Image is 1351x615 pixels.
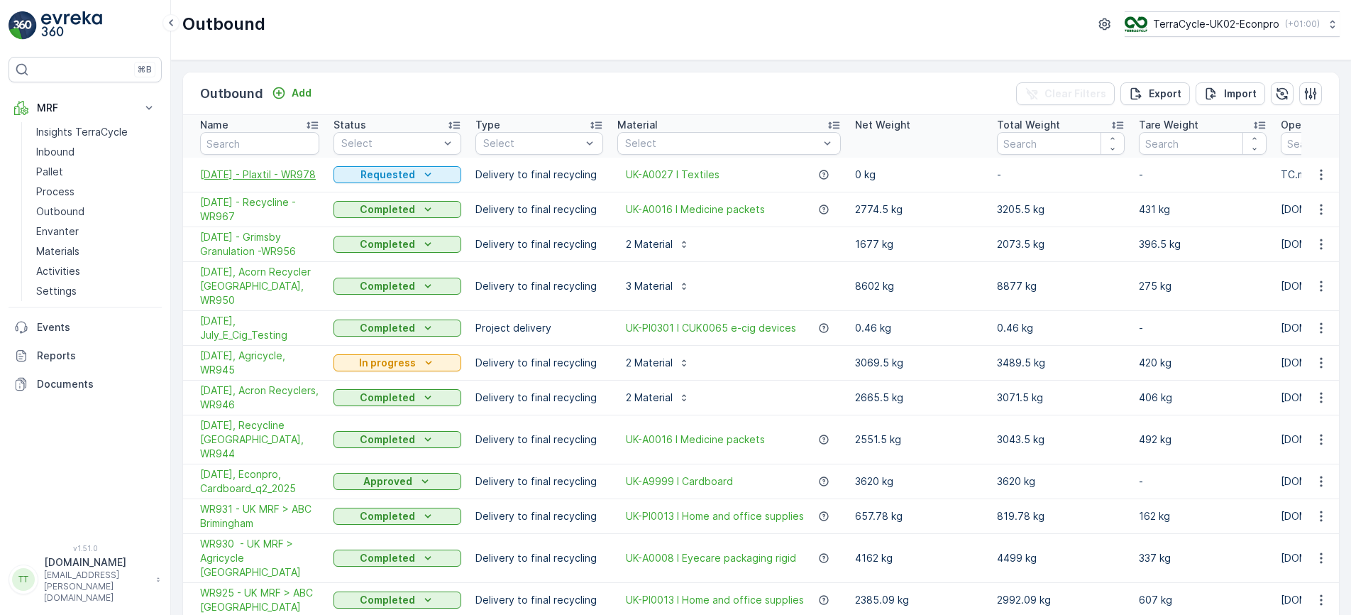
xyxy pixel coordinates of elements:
p: Delivery to final recycling [475,202,603,217]
span: UK-PI0013 I Home and office supplies [626,593,804,607]
p: Material [617,118,658,132]
p: - [1139,474,1267,489]
p: 337 kg [1139,551,1267,565]
span: [DATE], Acorn Recycler [GEOGRAPHIC_DATA], WR950 [200,265,319,307]
a: 06/30/2025, Econpro, Cardboard_q2_2025 [200,467,319,496]
a: UK-A9999 I Cardboard [626,474,733,489]
p: Completed [360,202,415,217]
img: logo_light-DOdMpM7g.png [41,11,102,40]
p: Add [292,86,311,100]
p: 492 kg [1139,432,1267,447]
p: Insights TerraCycle [36,125,128,139]
p: - [1139,321,1267,335]
p: - [1139,168,1267,182]
p: Activities [36,264,80,278]
p: 3043.5 kg [997,432,1125,447]
p: 420 kg [1139,356,1267,370]
button: Requested [333,166,461,183]
a: Events [9,313,162,342]
a: Documents [9,370,162,398]
a: Process [31,182,162,202]
a: Pallet [31,162,162,182]
p: Select [483,136,581,151]
p: Delivery to final recycling [475,474,603,489]
a: 25/07/2025, Agricycle, WR945 [200,349,319,377]
p: Delivery to final recycling [475,391,603,405]
p: In progress [359,356,416,370]
input: Search [997,132,1125,155]
span: UK-PI0013 I Home and office supplies [626,509,804,523]
p: 1677 kg [855,237,983,251]
p: Completed [360,432,415,447]
button: Completed [333,236,461,253]
p: Delivery to final recycling [475,279,603,293]
a: UK-A0027 I Textiles [626,168,719,182]
p: 3205.5 kg [997,202,1125,217]
input: Search [200,132,319,155]
p: Completed [360,321,415,335]
p: 3620 kg [997,474,1125,489]
p: Select [625,136,819,151]
span: [DATE] - Plaxtil - WR978 [200,168,319,182]
a: UK-A0008 I Eyecare packaging rigid [626,551,796,565]
a: Insights TerraCycle [31,122,162,142]
button: Completed [333,389,461,406]
p: Delivery to final recycling [475,432,603,447]
p: 2 Material [626,237,673,251]
p: Settings [36,284,77,298]
p: Completed [360,391,415,405]
p: Delivery to final recycling [475,593,603,607]
button: Completed [333,431,461,448]
button: 3 Material [617,275,698,298]
button: Completed [333,278,461,295]
button: Completed [333,508,461,525]
a: 18/07/2025, July_E_Cig_Testing [200,314,319,342]
p: 162 kg [1139,509,1267,523]
p: Outbound [182,13,265,36]
button: Clear Filters [1016,82,1115,105]
p: Completed [360,279,415,293]
button: Add [266,85,317,102]
span: [DATE] - Recycline - WR967 [200,195,319,224]
p: Pallet [36,165,63,179]
p: 657.78 kg [855,509,983,523]
p: Events [37,320,156,334]
span: [DATE] - Grimsby Granulation -WR956 [200,230,319,258]
p: 4499 kg [997,551,1125,565]
button: 2 Material [617,386,698,409]
a: 24/07/2025, Recycline UK, WR944 [200,418,319,461]
p: Requested [360,168,415,182]
p: 3620 kg [855,474,983,489]
a: Envanter [31,222,162,241]
p: Completed [360,551,415,565]
p: Import [1224,87,1257,101]
button: Completed [333,320,461,337]
span: WR931 - UK MRF > ABC Brimingham [200,502,319,530]
button: In progress [333,354,461,371]
a: 23/07/2025, Acron Recyclers, WR946 [200,383,319,412]
p: 8877 kg [997,279,1125,293]
a: Settings [31,281,162,301]
p: ⌘B [138,64,152,75]
p: Documents [37,377,156,391]
p: 2073.5 kg [997,237,1125,251]
p: 406 kg [1139,391,1267,405]
p: Total Weight [997,118,1060,132]
p: TerraCycle-UK02-Econpro [1153,17,1279,31]
input: Search [1139,132,1267,155]
p: Operator [1281,118,1325,132]
span: WR925 - UK MRF > ABC [GEOGRAPHIC_DATA] [200,586,319,614]
button: TerraCycle-UK02-Econpro(+01:00) [1125,11,1340,37]
p: 275 kg [1139,279,1267,293]
p: [DOMAIN_NAME] [44,555,149,570]
p: Tare Weight [1139,118,1198,132]
p: Net Weight [855,118,910,132]
p: 0.46 kg [997,321,1125,335]
a: UK-A0016 I Medicine packets [626,432,765,447]
span: [DATE], Recycline [GEOGRAPHIC_DATA], WR944 [200,418,319,461]
p: Reports [37,349,156,363]
p: Completed [360,509,415,523]
p: Status [333,118,366,132]
p: Project delivery [475,321,603,335]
